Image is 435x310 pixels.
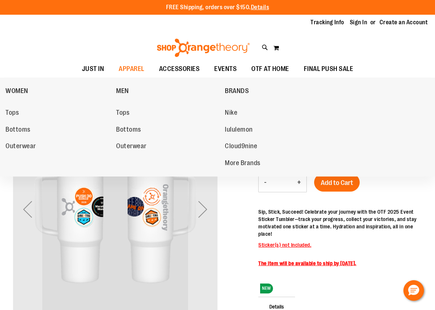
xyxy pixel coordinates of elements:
span: Outerwear [116,142,147,152]
input: Product quantity [272,174,292,192]
span: The Item will be available to ship by [DATE]. [258,260,356,266]
span: EVENTS [214,61,237,77]
span: BRANDS [225,87,249,96]
span: Tops [116,109,129,118]
a: OTF AT HOME [244,61,296,78]
a: JUST IN [75,61,112,78]
span: NEW [260,284,273,293]
span: Outerwear [6,142,36,152]
button: Add to Cart [314,173,360,192]
span: MEN [116,87,129,96]
span: OTF AT HOME [251,61,289,77]
span: JUST IN [82,61,104,77]
a: EVENTS [207,61,244,78]
a: Tracking Info [310,18,344,26]
span: FINAL PUSH SALE [304,61,353,77]
a: WOMEN [6,81,112,100]
span: Add to Cart [321,179,353,187]
img: Shop Orangetheory [156,39,251,57]
a: Sign In [350,18,367,26]
span: WOMEN [6,87,28,96]
button: Hello, have a question? Let’s chat. [403,280,424,301]
span: More Brands [225,159,260,168]
span: APPAREL [119,61,144,77]
a: BRANDS [225,81,332,100]
span: lululemon [225,126,253,135]
a: Outerwear [116,140,217,153]
a: Create an Account [380,18,428,26]
span: Nike [225,109,237,118]
a: MEN [116,81,221,100]
p: Sip, Stick, Succeed! Celebrate your journey with the OTF 2025 Event Sticker Tumbler—track your pr... [258,208,422,238]
a: ACCESSORIES [152,61,207,77]
span: Tops [6,109,19,118]
button: Decrease product quantity [259,174,272,192]
a: APPAREL [111,61,152,78]
span: ACCESSORIES [159,61,200,77]
a: Tops [116,106,217,120]
a: FINAL PUSH SALE [296,61,361,78]
span: Bottoms [6,126,30,135]
p: FREE Shipping, orders over $150. [166,3,269,12]
button: Increase product quantity [292,174,306,192]
span: Bottoms [116,126,141,135]
span: Cloud9nine [225,142,257,152]
a: Bottoms [116,123,217,136]
span: Sticker(s) not Included. [258,242,311,248]
a: Details [251,4,269,11]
